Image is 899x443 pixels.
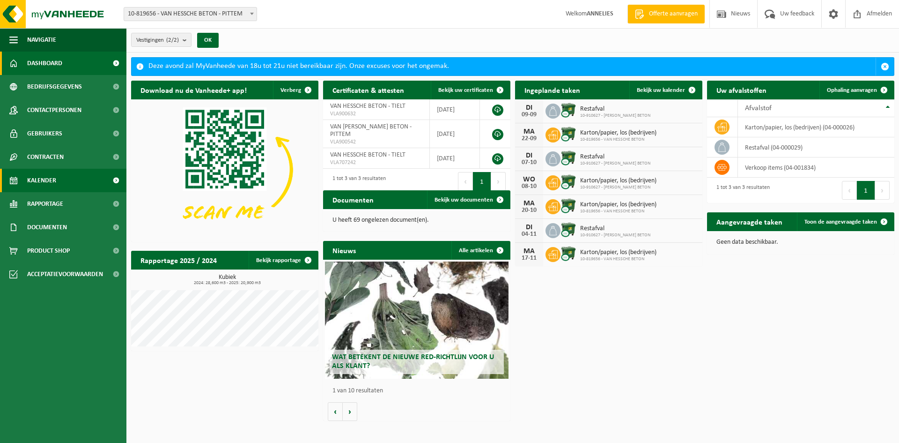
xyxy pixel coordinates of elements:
[560,102,576,118] img: WB-1100-CU
[580,185,656,190] span: 10-910627 - [PERSON_NAME] BETON
[580,201,656,209] span: Karton/papier, los (bedrijven)
[332,388,506,394] p: 1 van 10 resultaten
[343,402,357,421] button: Volgende
[148,58,876,75] div: Deze avond zal MyVanheede van 18u tot 21u niet bereikbaar zijn. Onze excuses voor het ongemak.
[458,172,473,191] button: Previous
[520,152,538,159] div: DI
[842,181,857,200] button: Previous
[131,81,256,99] h2: Download nu de Vanheede+ app!
[124,8,257,21] span: 10-819656 - VAN HESSCHE BETON - PITTEM
[520,159,538,166] div: 07-10
[27,145,64,169] span: Contracten
[629,81,701,99] a: Bekijk uw kalender
[520,231,538,238] div: 04-11
[580,209,656,214] span: 10-819656 - VAN HESSCHE BETON
[27,122,62,145] span: Gebruikers
[587,10,613,17] strong: ANNELIES
[131,99,318,240] img: Download de VHEPlus App
[27,216,67,239] span: Documenten
[580,256,656,262] span: 10-819656 - VAN HESSCHE BETON
[328,402,343,421] button: Vorige
[560,222,576,238] img: WB-1100-CU
[520,104,538,112] div: DI
[431,81,509,99] a: Bekijk uw certificaten
[797,212,893,231] a: Toon de aangevraagde taken
[328,171,386,192] div: 1 tot 3 van 3 resultaten
[430,120,480,148] td: [DATE]
[560,246,576,262] img: WB-1100-CU
[712,180,770,201] div: 1 tot 3 van 3 resultaten
[804,219,877,225] span: Toon de aangevraagde taken
[332,217,501,224] p: U heeft 69 ongelezen document(en).
[330,103,405,110] span: VAN HESSCHE BETON - TIELT
[332,353,494,370] span: Wat betekent de nieuwe RED-richtlijn voor u als klant?
[27,52,62,75] span: Dashboard
[430,148,480,169] td: [DATE]
[580,233,650,238] span: 10-910627 - [PERSON_NAME] BETON
[647,9,700,19] span: Offerte aanvragen
[627,5,705,23] a: Offerte aanvragen
[438,87,493,93] span: Bekijk uw certificaten
[323,81,413,99] h2: Certificaten & attesten
[131,251,226,269] h2: Rapportage 2025 / 2024
[136,33,179,47] span: Vestigingen
[280,87,301,93] span: Verberg
[27,239,70,263] span: Product Shop
[819,81,893,99] a: Ophaling aanvragen
[580,129,656,137] span: Karton/papier, los (bedrijven)
[451,241,509,260] a: Alle artikelen
[857,181,875,200] button: 1
[427,190,509,209] a: Bekijk uw documenten
[520,176,538,183] div: WO
[827,87,877,93] span: Ophaling aanvragen
[580,137,656,143] span: 10-819656 - VAN HESSCHE BETON
[249,251,317,270] a: Bekijk rapportage
[637,87,685,93] span: Bekijk uw kalender
[430,99,480,120] td: [DATE]
[27,192,63,216] span: Rapportage
[323,190,383,209] h2: Documenten
[325,262,508,379] a: Wat betekent de nieuwe RED-richtlijn voor u als klant?
[520,248,538,255] div: MA
[738,158,894,178] td: verkoop items (04-001834)
[27,98,81,122] span: Contactpersonen
[27,28,56,52] span: Navigatie
[520,224,538,231] div: DI
[520,207,538,214] div: 20-10
[520,255,538,262] div: 17-11
[273,81,317,99] button: Verberg
[580,177,656,185] span: Karton/papier, los (bedrijven)
[27,169,56,192] span: Kalender
[131,33,192,47] button: Vestigingen(2/2)
[136,274,318,285] h3: Kubiek
[716,239,885,246] p: Geen data beschikbaar.
[520,128,538,135] div: MA
[580,113,650,119] span: 10-910627 - [PERSON_NAME] BETON
[435,197,493,203] span: Bekijk uw documenten
[580,153,650,161] span: Restafval
[520,112,538,118] div: 09-09
[738,137,894,158] td: restafval (04-000029)
[580,249,656,256] span: Karton/papier, los (bedrijven)
[197,33,219,48] button: OK
[473,172,491,191] button: 1
[491,172,506,191] button: Next
[166,37,179,43] count: (2/2)
[580,105,650,113] span: Restafval
[560,126,576,142] img: WB-1100-CU
[560,198,576,214] img: WB-1100-CU
[560,150,576,166] img: WB-1100-CU
[27,263,103,286] span: Acceptatievoorwaarden
[875,181,890,200] button: Next
[330,159,422,166] span: VLA707242
[560,174,576,190] img: WB-1100-CU
[330,151,405,158] span: VAN HESSCHE BETON - TIELT
[707,81,776,99] h2: Uw afvalstoffen
[520,200,538,207] div: MA
[580,161,650,166] span: 10-910627 - [PERSON_NAME] BETON
[738,117,894,137] td: karton/papier, los (bedrijven) (04-000026)
[520,183,538,190] div: 08-10
[330,138,422,146] span: VLA900542
[580,225,650,233] span: Restafval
